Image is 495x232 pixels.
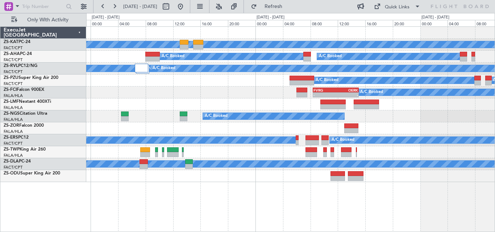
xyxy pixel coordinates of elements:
[336,93,358,97] div: -
[173,20,201,26] div: 12:00
[4,45,22,51] a: FACT/CPT
[4,111,47,116] a: ZS-NGSCitation Ultra
[4,171,20,176] span: ZS-ODU
[4,64,18,68] span: ZS-RVL
[420,20,448,26] div: 00:00
[91,20,118,26] div: 00:00
[336,88,358,92] div: OERK
[313,93,336,97] div: -
[4,88,17,92] span: ZS-FCI
[370,1,424,12] button: Quick Links
[4,123,19,128] span: ZS-ZOR
[4,135,29,140] a: ZS-ERSPC12
[283,20,311,26] div: 04:00
[205,111,228,122] div: A/C Booked
[4,141,22,146] a: FACT/CPT
[4,153,23,158] a: FALA/HLA
[153,63,175,74] div: A/C Booked
[365,20,393,26] div: 16:00
[258,4,289,9] span: Refresh
[247,1,291,12] button: Refresh
[4,100,19,104] span: ZS-LMF
[393,20,420,26] div: 20:00
[338,20,365,26] div: 12:00
[316,75,338,86] div: A/C Booked
[448,20,475,26] div: 04:00
[4,93,23,98] a: FALA/HLA
[4,129,23,134] a: FALA/HLA
[313,88,336,92] div: FVRG
[319,51,342,62] div: A/C Booked
[311,20,338,26] div: 08:00
[146,20,173,26] div: 08:00
[123,3,157,10] span: [DATE] - [DATE]
[4,105,23,110] a: FALA/HLA
[19,17,76,22] span: Only With Activity
[4,52,20,56] span: ZS-AHA
[92,14,120,21] div: [DATE] - [DATE]
[228,20,255,26] div: 20:00
[4,147,20,152] span: ZS-TWP
[22,1,64,12] input: Trip Number
[4,159,31,164] a: ZS-DLAPC-24
[4,69,22,75] a: FACT/CPT
[255,20,283,26] div: 00:00
[200,20,228,26] div: 16:00
[4,57,22,63] a: FACT/CPT
[4,111,20,116] span: ZS-NGS
[4,135,18,140] span: ZS-ERS
[4,100,51,104] a: ZS-LMFNextant 400XTi
[118,20,146,26] div: 04:00
[4,171,60,176] a: ZS-ODUSuper King Air 200
[4,52,32,56] a: ZS-AHAPC-24
[257,14,284,21] div: [DATE] - [DATE]
[4,76,58,80] a: ZS-PZUSuper King Air 200
[4,147,46,152] a: ZS-TWPKing Air 260
[4,76,18,80] span: ZS-PZU
[4,159,19,164] span: ZS-DLA
[4,117,23,122] a: FALA/HLA
[4,88,44,92] a: ZS-FCIFalcon 900EX
[4,81,22,87] a: FACT/CPT
[4,64,37,68] a: ZS-RVLPC12/NG
[162,51,184,62] div: A/C Booked
[8,14,79,26] button: Only With Activity
[385,4,409,11] div: Quick Links
[4,165,22,170] a: FACT/CPT
[332,135,354,145] div: A/C Booked
[4,123,44,128] a: ZS-ZORFalcon 2000
[4,40,30,44] a: ZS-KATPC-24
[4,40,18,44] span: ZS-KAT
[421,14,449,21] div: [DATE] - [DATE]
[360,87,383,98] div: A/C Booked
